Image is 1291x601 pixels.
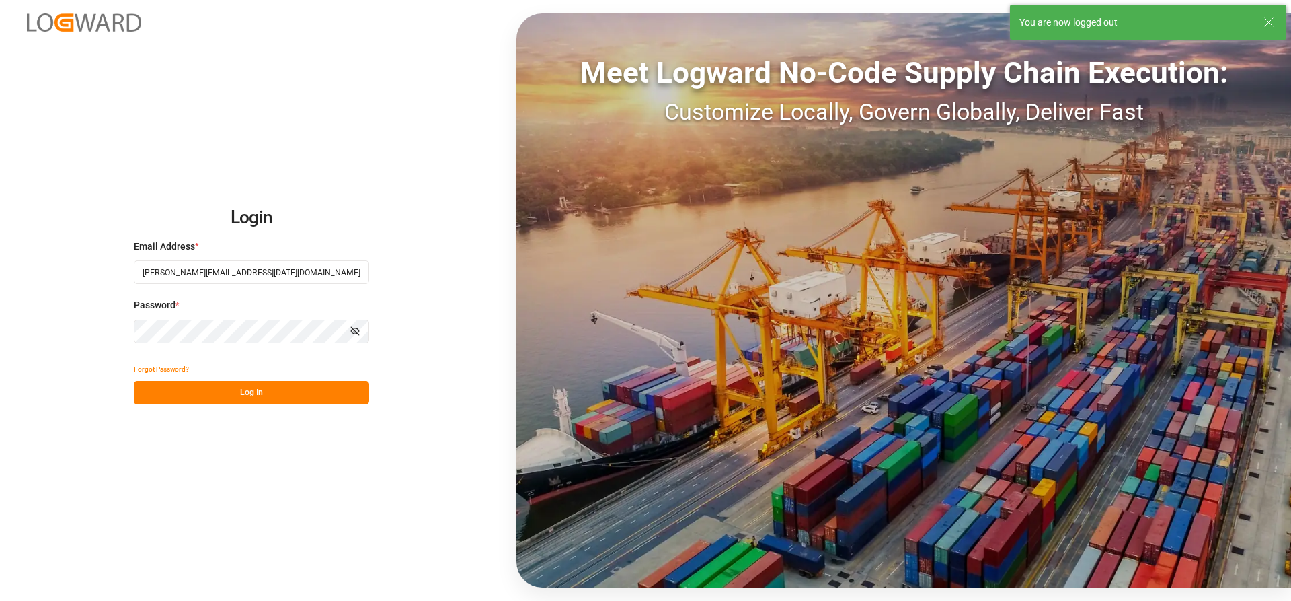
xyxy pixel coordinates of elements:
img: Logward_new_orange.png [27,13,141,32]
h2: Login [134,197,369,240]
div: Meet Logward No-Code Supply Chain Execution: [516,50,1291,95]
div: You are now logged out [1019,15,1251,30]
div: Customize Locally, Govern Globally, Deliver Fast [516,95,1291,129]
span: Email Address [134,240,195,254]
span: Password [134,298,175,312]
button: Log In [134,381,369,404]
input: Enter your email [134,260,369,284]
button: Forgot Password? [134,357,189,381]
